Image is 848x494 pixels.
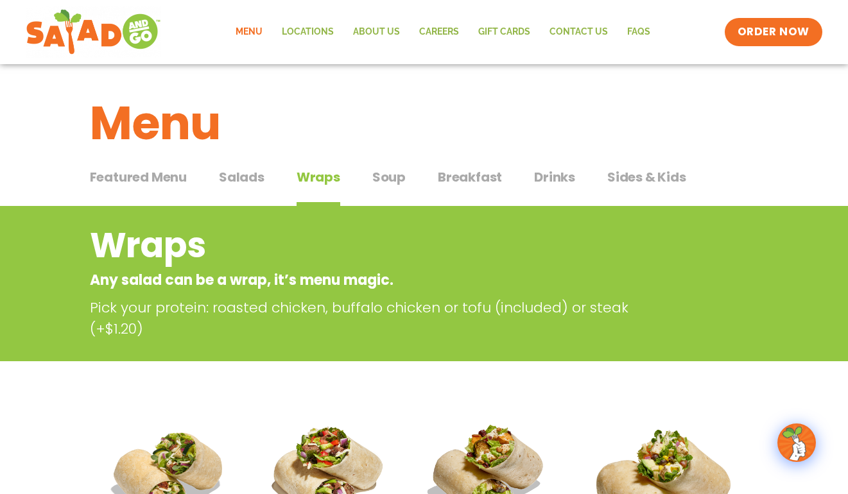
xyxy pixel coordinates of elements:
[372,167,406,187] span: Soup
[410,17,469,47] a: Careers
[779,425,815,461] img: wpChatIcon
[26,6,161,58] img: new-SAG-logo-768×292
[90,163,759,207] div: Tabbed content
[618,17,660,47] a: FAQs
[297,167,340,187] span: Wraps
[226,17,660,47] nav: Menu
[438,167,502,187] span: Breakfast
[90,89,759,158] h1: Menu
[226,17,272,47] a: Menu
[90,167,187,187] span: Featured Menu
[607,167,686,187] span: Sides & Kids
[90,219,655,271] h2: Wraps
[534,167,575,187] span: Drinks
[219,167,264,187] span: Salads
[343,17,410,47] a: About Us
[540,17,618,47] a: Contact Us
[738,24,809,40] span: ORDER NOW
[90,269,655,291] p: Any salad can be a wrap, it’s menu magic.
[469,17,540,47] a: GIFT CARDS
[272,17,343,47] a: Locations
[725,18,822,46] a: ORDER NOW
[90,297,661,339] p: Pick your protein: roasted chicken, buffalo chicken or tofu (included) or steak (+$1.20)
